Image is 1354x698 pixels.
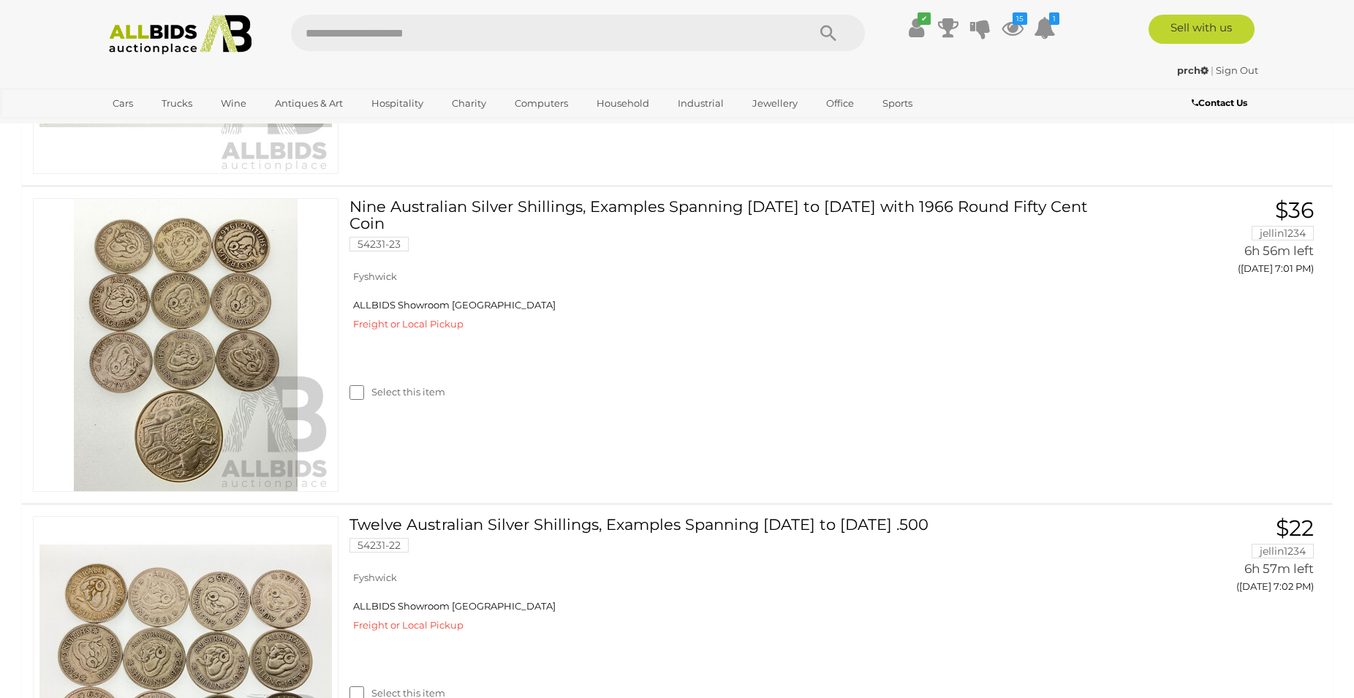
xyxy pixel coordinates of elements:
[362,91,433,115] a: Hospitality
[442,91,496,115] a: Charity
[1124,516,1317,601] a: $22 jellin1234 6h 57m left ([DATE] 7:02 PM)
[265,91,352,115] a: Antiques & Art
[1124,198,1317,283] a: $36 jellin1234 6h 56m left ([DATE] 7:01 PM)
[587,91,659,115] a: Household
[1276,515,1314,542] span: $22
[360,198,1103,262] a: Nine Australian Silver Shillings, Examples Spanning [DATE] to [DATE] with 1966 Round Fifty Cent C...
[1149,15,1255,44] a: Sell with us
[103,115,226,140] a: [GEOGRAPHIC_DATA]
[103,91,143,115] a: Cars
[1177,64,1211,76] a: prch
[1192,95,1251,111] a: Contact Us
[1034,15,1056,41] a: 1
[918,12,931,25] i: ✔
[905,15,927,41] a: ✔
[1177,64,1209,76] strong: prch
[211,91,256,115] a: Wine
[349,385,445,399] label: Select this item
[152,91,202,115] a: Trucks
[1049,12,1059,25] i: 1
[1013,12,1027,25] i: 15
[743,91,807,115] a: Jewellery
[1211,64,1214,76] span: |
[1275,197,1314,224] span: $36
[873,91,922,115] a: Sports
[1192,97,1247,108] b: Contact Us
[1002,15,1024,41] a: 15
[349,315,1103,333] div: Freight or Local Pickup
[505,91,578,115] a: Computers
[817,91,863,115] a: Office
[1216,64,1258,76] a: Sign Out
[39,199,332,491] img: 54231-23a.jpeg
[792,15,865,51] button: Search
[360,516,1103,564] a: Twelve Australian Silver Shillings, Examples Spanning [DATE] to [DATE] .500 54231-22
[101,15,260,55] img: Allbids.com.au
[668,91,733,115] a: Industrial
